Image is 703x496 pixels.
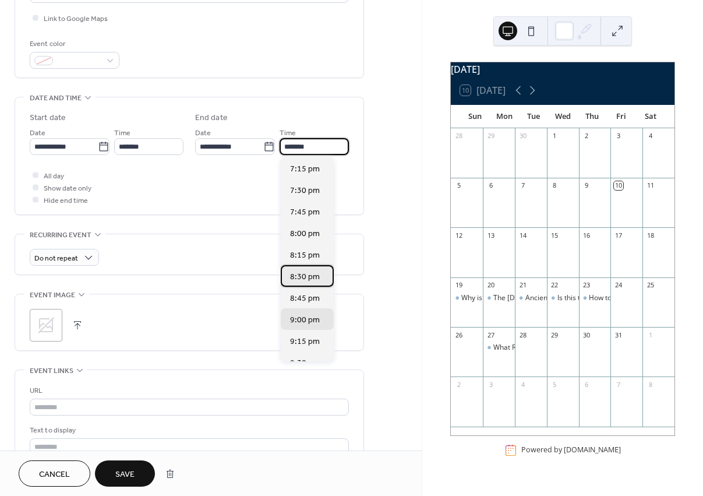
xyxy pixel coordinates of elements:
[290,249,320,262] span: 8:15 pm
[486,281,495,290] div: 20
[614,281,623,290] div: 24
[606,105,635,128] div: Fri
[44,170,64,182] span: All day
[518,330,527,339] div: 28
[521,445,621,455] div: Powered by
[582,380,591,389] div: 6
[636,105,665,128] div: Sat
[451,62,674,76] div: [DATE]
[290,336,320,348] span: 9:15 pm
[486,231,495,240] div: 13
[451,293,483,303] div: Why is the World So Broken
[614,231,623,240] div: 17
[454,380,463,389] div: 2
[34,252,78,265] span: Do not repeat
[646,330,655,339] div: 1
[30,385,347,397] div: URL
[579,293,611,303] div: How to Beat the Death Sentence
[19,460,90,487] button: Cancel
[195,127,211,139] span: Date
[582,330,591,339] div: 30
[486,330,495,339] div: 27
[30,92,82,104] span: Date and time
[489,105,518,128] div: Mon
[280,127,296,139] span: Time
[290,271,320,283] span: 8:30 pm
[460,105,489,128] div: Sun
[589,293,694,303] div: How to Beat the Death Sentence
[550,330,559,339] div: 29
[646,132,655,140] div: 4
[290,163,320,175] span: 7:15 pm
[30,424,347,437] div: Text to display
[39,469,70,481] span: Cancel
[290,293,320,305] span: 8:45 pm
[493,293,628,303] div: The [DEMOGRAPHIC_DATA]: Fact or Myth
[30,365,73,377] span: Event links
[30,127,45,139] span: Date
[614,380,623,389] div: 7
[515,293,547,303] div: Ancient Prophecy vs Modern Chaos
[290,206,320,219] span: 7:45 pm
[518,231,527,240] div: 14
[115,469,135,481] span: Save
[290,228,320,240] span: 8:00 pm
[518,380,527,389] div: 4
[486,181,495,190] div: 6
[518,132,527,140] div: 30
[518,181,527,190] div: 7
[582,281,591,290] div: 23
[44,13,108,25] span: Link to Google Maps
[525,293,640,303] div: Ancient Prophecy vs Modern Chaos
[519,105,548,128] div: Tue
[454,281,463,290] div: 19
[44,182,91,195] span: Show date only
[577,105,606,128] div: Thu
[30,38,117,50] div: Event color
[518,281,527,290] div: 21
[454,132,463,140] div: 28
[454,231,463,240] div: 12
[550,181,559,190] div: 8
[30,309,62,342] div: ;
[557,293,660,303] div: Is this the Beginning of the End?
[582,231,591,240] div: 16
[614,181,623,190] div: 10
[483,343,515,353] div: What Really Happens When You Die?
[290,357,320,370] span: 9:30 pm
[646,281,655,290] div: 25
[614,132,623,140] div: 3
[550,231,559,240] div: 15
[550,281,559,290] div: 22
[582,181,591,190] div: 9
[646,231,655,240] div: 18
[30,112,66,124] div: Start date
[582,132,591,140] div: 2
[95,460,155,487] button: Save
[454,330,463,339] div: 26
[548,105,577,128] div: Wed
[646,380,655,389] div: 8
[493,343,612,353] div: What Really Happens When You Die?
[461,293,550,303] div: Why is the World So Broken
[564,445,621,455] a: [DOMAIN_NAME]
[290,185,320,197] span: 7:30 pm
[30,289,75,301] span: Event image
[114,127,130,139] span: Time
[547,293,579,303] div: Is this the Beginning of the End?
[290,314,320,326] span: 9:00 pm
[195,112,228,124] div: End date
[486,132,495,140] div: 29
[550,380,559,389] div: 5
[486,380,495,389] div: 3
[483,293,515,303] div: The Bible: Fact or Myth
[454,181,463,190] div: 5
[30,229,91,241] span: Recurring event
[614,330,623,339] div: 31
[550,132,559,140] div: 1
[44,195,88,207] span: Hide end time
[646,181,655,190] div: 11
